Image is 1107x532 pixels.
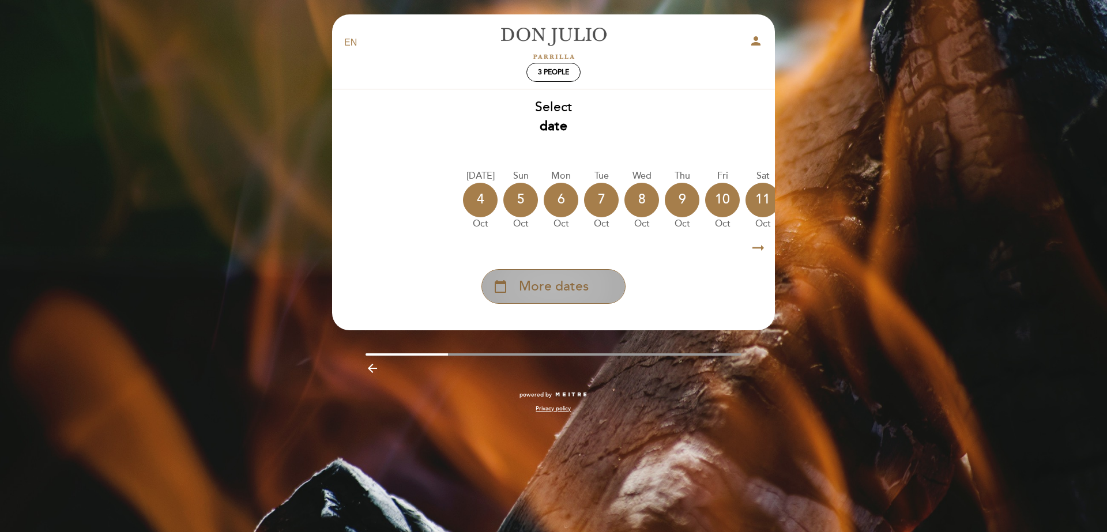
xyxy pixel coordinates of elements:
i: person [749,34,763,48]
button: person [749,34,763,52]
div: Wed [624,169,659,183]
div: Oct [705,217,740,231]
div: Tue [584,169,619,183]
div: Oct [624,217,659,231]
a: [PERSON_NAME] [481,27,626,59]
div: Mon [544,169,578,183]
div: Sat [745,169,780,183]
span: More dates [519,277,589,296]
div: Sun [503,169,538,183]
span: powered by [519,391,552,399]
div: 7 [584,183,619,217]
div: 4 [463,183,498,217]
div: [DATE] [463,169,498,183]
div: 8 [624,183,659,217]
div: 6 [544,183,578,217]
div: Oct [745,217,780,231]
div: 10 [705,183,740,217]
div: 11 [745,183,780,217]
a: Privacy policy [536,405,571,413]
div: 9 [665,183,699,217]
span: 3 people [538,68,569,77]
b: date [540,118,567,134]
div: Oct [544,217,578,231]
div: Thu [665,169,699,183]
div: 5 [503,183,538,217]
div: Fri [705,169,740,183]
i: arrow_right_alt [750,236,767,261]
i: calendar_today [494,277,507,296]
a: powered by [519,391,588,399]
div: Oct [463,217,498,231]
div: Select [332,98,775,136]
img: MEITRE [555,392,588,398]
div: Oct [665,217,699,231]
div: Oct [584,217,619,231]
i: arrow_backward [366,361,379,375]
div: Oct [503,217,538,231]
